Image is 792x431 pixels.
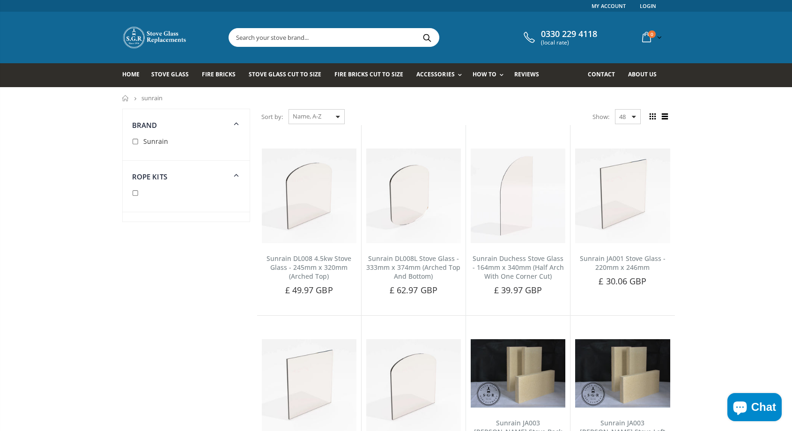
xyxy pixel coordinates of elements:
[575,339,670,408] img: Sunrain JA003 Elswick Stove Left Hand Side Brick
[541,39,597,46] span: (local rate)
[202,63,243,87] a: Fire Bricks
[514,63,546,87] a: Reviews
[151,63,196,87] a: Stove Glass
[366,149,461,243] img: Sunrain DL008L stove glass which is arched on the top and bottom
[638,28,664,46] a: 0
[660,111,670,122] span: List view
[541,29,597,39] span: 0330 229 4118
[261,109,283,125] span: Sort by:
[473,254,564,281] a: Sunrain Duchess Stove Glass - 164mm x 340mm (Half Arch With One Corner Cut)
[334,63,410,87] a: Fire Bricks Cut To Size
[202,70,236,78] span: Fire Bricks
[262,149,356,243] img: Sunrain DL008 4.5kw stove glass which is arched on the top
[494,284,542,296] span: £ 39.97 GBP
[648,111,658,122] span: Grid view
[473,63,508,87] a: How To
[473,70,496,78] span: How To
[628,63,664,87] a: About us
[416,70,454,78] span: Accessories
[132,120,157,130] span: Brand
[416,63,466,87] a: Accessories
[249,70,321,78] span: Stove Glass Cut To Size
[471,339,565,408] img: Sunrain JA003 Elswick Stove Back Brick
[151,70,189,78] span: Stove Glass
[141,94,163,102] span: sunrain
[628,70,657,78] span: About us
[122,63,147,87] a: Home
[592,109,609,124] span: Show:
[725,393,785,424] inbox-online-store-chat: Shopify online store chat
[599,275,646,287] span: £ 30.06 GBP
[285,284,333,296] span: £ 49.97 GBP
[417,29,438,46] button: Search
[390,284,437,296] span: £ 62.97 GBP
[575,149,670,243] img: Sunrain JA001 Stove Glass
[143,137,168,146] span: Sunrain
[249,63,328,87] a: Stove Glass Cut To Size
[521,29,597,46] a: 0330 229 4118 (local rate)
[229,29,544,46] input: Search your stove brand...
[132,172,167,181] span: Rope Kits
[122,95,129,101] a: Home
[122,70,140,78] span: Home
[648,30,656,38] span: 0
[334,70,403,78] span: Fire Bricks Cut To Size
[266,254,351,281] a: Sunrain DL008 4.5kw Stove Glass - 245mm x 320mm (Arched Top)
[122,26,188,49] img: Stove Glass Replacement
[471,149,565,243] img: Sunrain Duchess stove glass (half arch with one corner cut)
[588,70,615,78] span: Contact
[580,254,666,272] a: Sunrain JA001 Stove Glass - 220mm x 246mm
[366,254,460,281] a: Sunrain DL008L Stove Glass - 333mm x 374mm (Arched Top And Bottom)
[588,63,622,87] a: Contact
[514,70,539,78] span: Reviews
